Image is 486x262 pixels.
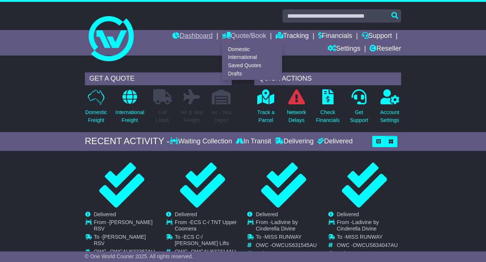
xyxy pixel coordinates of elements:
a: NetworkDelays [287,89,306,128]
a: InternationalFreight [115,89,145,128]
p: Air & Sea Freight [181,108,203,124]
span: OWCUS634047AU [353,242,398,248]
div: Waiting Collection [170,137,234,146]
span: Ladivine by Cinderella Divine [256,219,298,232]
span: © One World Courier 2025. All rights reserved. [85,253,193,259]
div: Delivered [315,137,353,146]
p: Network Delays [287,108,306,124]
a: Reseller [370,43,401,56]
td: OWC - [337,242,401,250]
td: To - [337,234,401,242]
a: GetSupport [349,89,368,128]
p: Air / Sea Depot [211,108,231,124]
a: CheckFinancials [315,89,340,128]
span: Delivered [175,211,197,217]
span: MISS RUNWAY [264,234,302,240]
div: GET A QUOTE [85,72,232,85]
div: Quote/Book [222,43,282,80]
span: 100316787 [267,250,293,256]
span: [PERSON_NAME] RSV [94,219,152,232]
span: [PERSON_NAME] RSV [94,234,146,246]
a: International [222,53,282,62]
p: Domestic Freight [85,108,107,124]
p: International Freight [115,108,144,124]
a: Track aParcel [257,89,275,128]
p: Check Financials [316,108,340,124]
td: Ref - [337,250,401,257]
span: Delivered [337,211,359,217]
td: OWC - [94,248,158,257]
div: RECENT ACTIVITY - [85,136,170,147]
a: AccountSettings [380,89,400,128]
span: OWCUS631545AU [272,242,317,248]
td: From - [256,219,320,234]
span: ECS C-/ TNT Upper Coomera [175,219,237,232]
td: To - [256,234,320,242]
a: Quote/Book [222,30,266,43]
a: Dashboard [172,30,213,43]
a: Tracking [276,30,309,43]
div: In Transit [234,137,273,146]
a: DomesticFreight [85,89,107,128]
td: From - [175,219,239,234]
span: ECS C-/ [PERSON_NAME] Lifts [175,234,229,246]
td: From - [94,219,158,234]
td: To - [175,234,239,248]
span: OWCAU633362AU [110,248,155,254]
p: Full Loads [153,108,172,124]
span: MISS RUNWAY [346,234,383,240]
a: Drafts [222,69,282,78]
a: Support [362,30,392,43]
td: Ref - [256,250,320,257]
p: Get Support [350,108,368,124]
span: Delivered [256,211,278,217]
div: QUICK ACTIONS [254,72,401,85]
td: From - [337,219,401,234]
span: 100316787 [348,250,374,256]
td: To - [94,234,158,248]
a: Financials [318,30,352,43]
p: Track a Parcel [257,108,275,124]
td: OWC - [256,242,320,250]
span: Delivered [94,211,116,217]
span: OWCAU632314AU [191,248,236,254]
a: Settings [328,43,361,56]
div: Delivering [273,137,315,146]
a: Domestic [222,45,282,53]
a: Saved Quotes [222,62,282,70]
td: OWC - [175,248,239,257]
p: Account Settings [380,108,399,124]
span: Ladivine by Cinderella Divine [337,219,379,232]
